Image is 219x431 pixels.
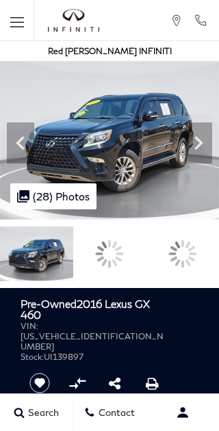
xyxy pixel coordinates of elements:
span: Contact [95,407,135,419]
a: Call Red Noland INFINITI [194,14,207,27]
strong: Pre-Owned [21,298,77,310]
span: VIN: [21,321,38,331]
img: INFINITI [48,9,99,32]
button: user-profile-menu [146,395,219,430]
a: Share this Pre-Owned 2016 Lexus GX 460 [109,375,120,391]
a: infiniti [48,9,99,32]
a: Print this Pre-Owned 2016 Lexus GX 460 [146,375,159,391]
span: [US_VEHICLE_IDENTIFICATION_NUMBER] [21,331,164,352]
span: Stock: [21,352,44,362]
h1: 2016 Lexus GX 460 [21,298,165,321]
a: Red [PERSON_NAME] INFINITI [48,46,172,56]
span: UI139897 [44,352,83,362]
div: (28) Photos [10,183,96,209]
span: Search [25,407,59,419]
button: Save vehicle [25,372,55,394]
button: Compare vehicle [67,373,88,393]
